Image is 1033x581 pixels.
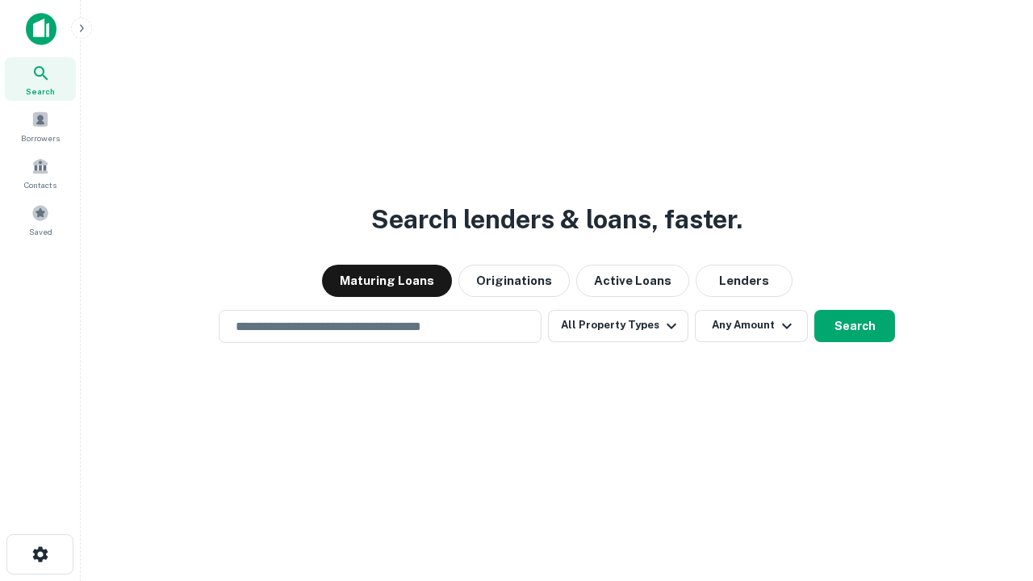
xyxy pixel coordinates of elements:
[814,310,895,342] button: Search
[26,13,56,45] img: capitalize-icon.png
[548,310,688,342] button: All Property Types
[5,198,76,241] a: Saved
[952,400,1033,478] iframe: Chat Widget
[5,57,76,101] a: Search
[322,265,452,297] button: Maturing Loans
[5,151,76,194] a: Contacts
[29,225,52,238] span: Saved
[24,178,56,191] span: Contacts
[576,265,689,297] button: Active Loans
[26,85,55,98] span: Search
[696,265,793,297] button: Lenders
[371,200,742,239] h3: Search lenders & loans, faster.
[5,104,76,148] a: Borrowers
[458,265,570,297] button: Originations
[21,132,60,144] span: Borrowers
[695,310,808,342] button: Any Amount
